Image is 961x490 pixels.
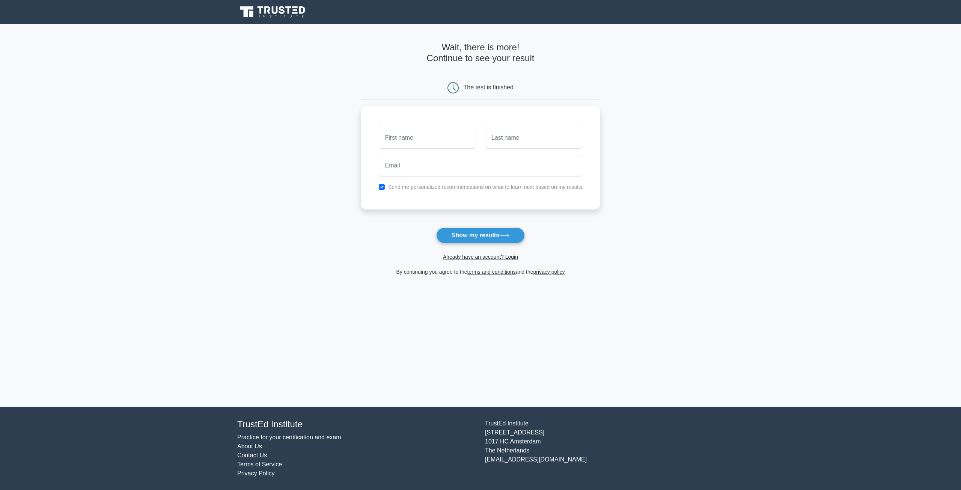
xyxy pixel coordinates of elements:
[379,127,476,149] input: First name
[436,228,525,243] button: Show my results
[467,269,516,275] a: terms and conditions
[237,470,275,476] a: Privacy Policy
[237,419,476,430] h4: TrustEd Institute
[388,184,583,190] label: Send me personalized recommendations on what to learn next based on my results
[485,127,582,149] input: Last name
[356,267,605,276] div: By continuing you agree to the and the
[237,461,282,467] a: Terms of Service
[464,84,514,90] div: The test is finished
[237,443,262,449] a: About Us
[379,155,583,176] input: Email
[237,434,341,440] a: Practice for your certification and exam
[480,419,728,478] div: TrustEd Institute [STREET_ADDRESS] 1017 HC Amsterdam The Netherlands [EMAIL_ADDRESS][DOMAIN_NAME]
[361,42,601,64] h4: Wait, there is more! Continue to see your result
[533,269,565,275] a: privacy policy
[237,452,267,458] a: Contact Us
[443,254,518,260] a: Already have an account? Login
